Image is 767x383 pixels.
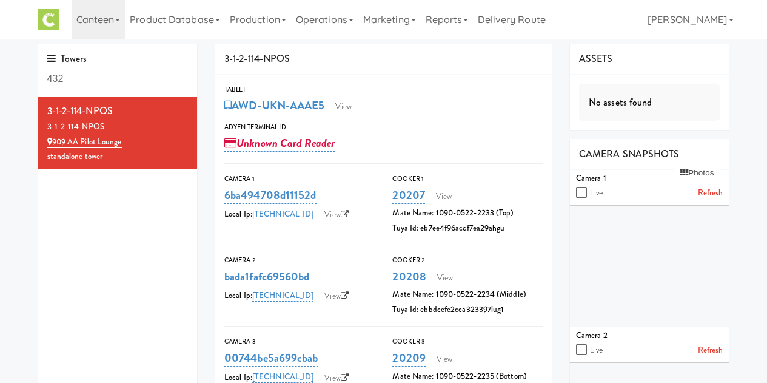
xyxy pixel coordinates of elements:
a: bada1fafc69560bd [224,268,310,285]
a: [TECHNICAL_ID] [252,290,313,302]
div: No assets found [579,84,720,121]
div: Camera 1 [224,173,374,185]
div: Tablet [224,84,543,96]
a: View [318,287,355,305]
div: Mate Name: 1090-0522-2233 (Top) [392,206,542,221]
div: Camera 2 [224,254,374,266]
div: Mate Name: 1090-0522-2234 (Middle) [392,287,542,302]
a: 6ba494708d11152d [224,187,317,204]
a: View [430,188,458,206]
div: 3-1-2-114-NPOS [47,102,189,120]
div: Cooker 1 [392,173,542,185]
label: Live [590,186,603,201]
a: 20209 [392,350,426,367]
div: Cooker 3 [392,336,542,348]
li: 3-1-2-114-NPOS3-1-2-114-NPOS 909 AA Pilot Loungestandalone tower [38,97,198,169]
a: [TECHNICAL_ID] [252,208,313,220]
span: CAMERA SNAPSHOTS [579,147,680,161]
span: Towers [47,52,87,66]
div: Camera 3 [224,336,374,348]
a: View [318,206,355,224]
div: Tuya Id: ebbdcefe2cca323397lug1 [392,302,542,317]
a: Unknown Card Reader [224,135,335,152]
div: Camera 2 [576,328,723,344]
a: 20208 [392,268,426,285]
div: 3-1-2-114-NPOS [47,120,189,135]
label: Live [590,343,603,358]
a: Refresh [698,343,723,358]
div: 3-1-2-114-NPOS [215,44,552,75]
div: Local Ip: [224,287,374,305]
a: View [329,98,357,116]
a: View [430,350,458,368]
div: standalone tower [47,149,189,164]
button: Photos [674,164,720,182]
a: 909 AA Pilot Lounge [47,136,122,148]
a: [TECHNICAL_ID] [252,371,313,383]
a: 00744be5a699cbab [224,350,318,367]
a: AWD-UKN-AAAE5 [224,97,324,114]
div: Tuya Id: eb7ee4f96accf7ea29ahgu [392,221,542,236]
div: Adyen Terminal Id [224,121,543,134]
span: ASSETS [579,52,613,66]
a: View [431,269,459,287]
a: Refresh [698,186,723,201]
input: Search towers [47,68,189,90]
div: Camera 1 [576,171,723,186]
a: 20207 [392,187,425,204]
img: Micromart [38,9,59,30]
div: Local Ip: [224,206,374,224]
div: Cooker 2 [392,254,542,266]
